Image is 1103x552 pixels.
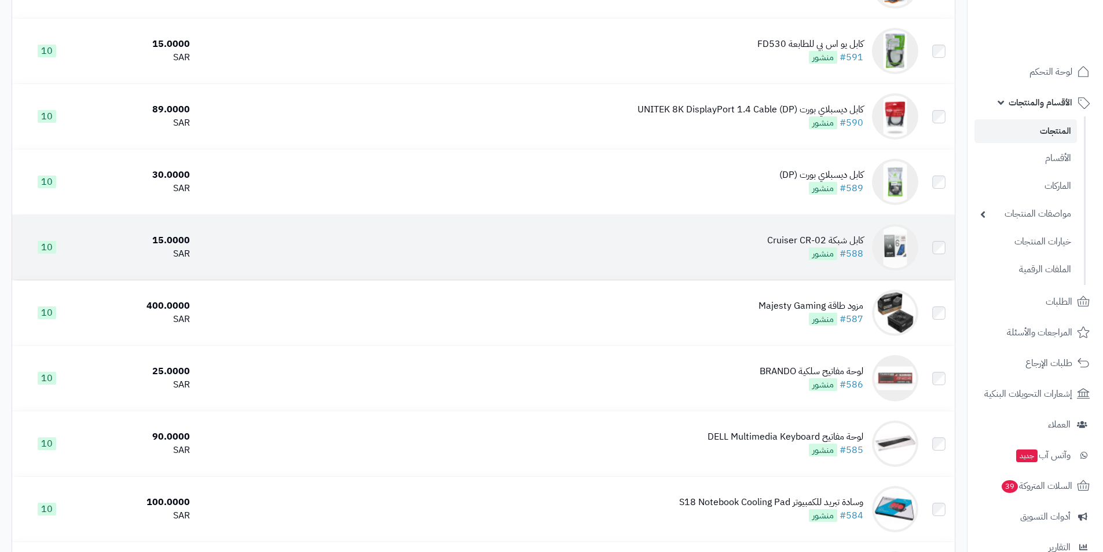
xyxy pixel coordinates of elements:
[809,116,837,129] span: منشور
[38,306,56,319] span: 10
[809,378,837,391] span: منشور
[1007,324,1072,341] span: المراجعات والأسئلة
[86,430,190,444] div: 90.0000
[86,365,190,378] div: 25.0000
[1046,294,1072,310] span: الطلبات
[86,313,190,326] div: SAR
[974,380,1096,408] a: إشعارات التحويلات البنكية
[760,365,863,378] div: لوحة مفاتيح سلكية BRANDO
[872,159,918,205] img: كابل ديسبلاي بورت (DP)
[974,174,1077,199] a: الماركات
[86,378,190,392] div: SAR
[1001,478,1072,494] span: السلات المتروكة
[86,496,190,509] div: 100.0000
[809,182,837,195] span: منشور
[86,51,190,64] div: SAR
[872,28,918,74] img: كابل يو اس بي للطابعة FD530
[974,503,1096,531] a: أدوات التسويق
[974,257,1077,282] a: الملفات الرقمية
[1025,355,1072,371] span: طلبات الإرجاع
[974,411,1096,438] a: العملاء
[38,176,56,188] span: 10
[637,103,863,116] div: كابل ديسبلاي بورت (DP) UNITEK 8K DisplayPort 1.4 Cable
[758,299,863,313] div: مزود طاقة Majesty Gaming
[86,103,190,116] div: 89.0000
[974,288,1096,316] a: الطلبات
[872,290,918,336] img: مزود طاقة Majesty Gaming
[974,119,1077,143] a: المنتجات
[809,247,837,260] span: منشور
[872,355,918,401] img: لوحة مفاتيح سلكية BRANDO
[840,509,863,522] a: #584
[840,247,863,261] a: #588
[38,45,56,57] span: 10
[809,51,837,64] span: منشور
[872,421,918,467] img: لوحة مفاتيح DELL Multimedia Keyboard
[840,443,863,457] a: #585
[872,93,918,140] img: كابل ديسبلاي بورت (DP) UNITEK 8K DisplayPort 1.4 Cable
[872,486,918,532] img: وسادة تبريد للكمبيوتر S18 Notebook Cooling Pad
[86,299,190,313] div: 400.0000
[38,503,56,516] span: 10
[1048,416,1071,433] span: العملاء
[974,229,1077,254] a: خيارات المنتجات
[708,430,863,444] div: لوحة مفاتيح DELL Multimedia Keyboard
[1009,94,1072,111] span: الأقسام والمنتجات
[974,441,1096,469] a: وآتس آبجديد
[1024,31,1092,55] img: logo-2.png
[840,312,863,326] a: #587
[974,58,1096,86] a: لوحة التحكم
[974,202,1077,226] a: مواصفات المنتجات
[974,319,1096,346] a: المراجعات والأسئلة
[86,444,190,457] div: SAR
[974,349,1096,377] a: طلبات الإرجاع
[840,378,863,392] a: #586
[1020,509,1071,525] span: أدوات التسويق
[86,169,190,182] div: 30.0000
[86,38,190,51] div: 15.0000
[974,472,1096,500] a: السلات المتروكة39
[38,437,56,450] span: 10
[1015,447,1071,463] span: وآتس آب
[38,110,56,123] span: 10
[840,50,863,64] a: #591
[1002,480,1018,493] span: 39
[38,372,56,385] span: 10
[86,234,190,247] div: 15.0000
[809,509,837,522] span: منشور
[86,509,190,522] div: SAR
[86,247,190,261] div: SAR
[779,169,863,182] div: كابل ديسبلاي بورت (DP)
[840,181,863,195] a: #589
[840,116,863,130] a: #590
[974,146,1077,171] a: الأقسام
[1016,449,1038,462] span: جديد
[679,496,863,509] div: وسادة تبريد للكمبيوتر S18 Notebook Cooling Pad
[38,241,56,254] span: 10
[809,313,837,326] span: منشور
[86,182,190,195] div: SAR
[872,224,918,270] img: كابل شبكة Cruiser CR-02
[1029,64,1072,80] span: لوحة التحكم
[984,386,1072,402] span: إشعارات التحويلات البنكية
[757,38,863,51] div: كابل يو اس بي للطابعة FD530
[86,116,190,130] div: SAR
[767,234,863,247] div: كابل شبكة Cruiser CR-02
[809,444,837,456] span: منشور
